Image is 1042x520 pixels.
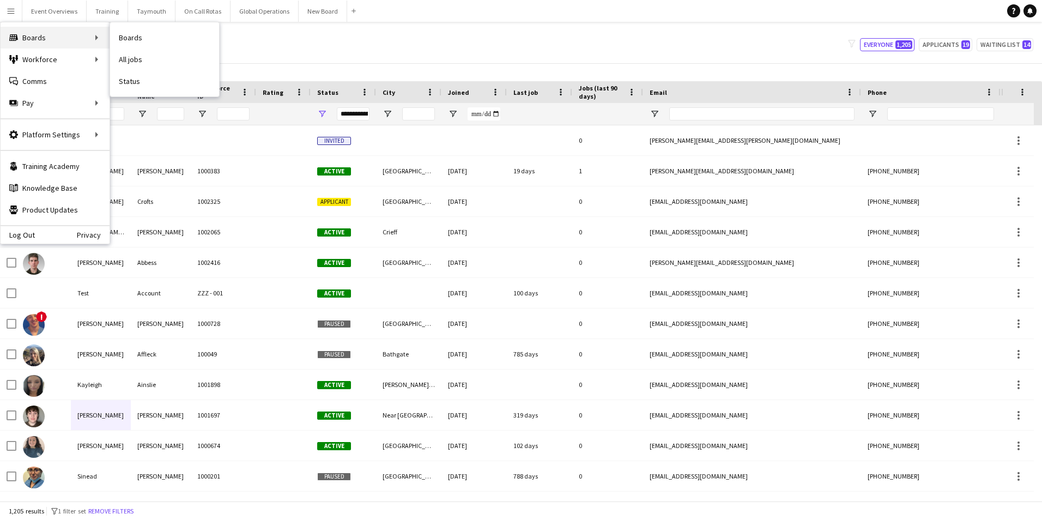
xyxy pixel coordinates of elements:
[441,339,507,369] div: [DATE]
[402,107,435,120] input: City Filter Input
[217,107,250,120] input: Workforce ID Filter Input
[317,259,351,267] span: Active
[868,109,877,119] button: Open Filter Menu
[669,107,855,120] input: Email Filter Input
[572,217,643,247] div: 0
[1,199,110,221] a: Product Updates
[191,156,256,186] div: 1000383
[131,309,191,338] div: [PERSON_NAME]
[650,109,659,119] button: Open Filter Menu
[71,431,131,461] div: [PERSON_NAME]
[861,309,1001,338] div: [PHONE_NUMBER]
[643,309,861,338] div: [EMAIL_ADDRESS][DOMAIN_NAME]
[128,1,175,22] button: Taymouth
[468,107,500,120] input: Joined Filter Input
[861,461,1001,491] div: [PHONE_NUMBER]
[131,156,191,186] div: [PERSON_NAME]
[507,278,572,308] div: 100 days
[572,370,643,400] div: 0
[650,88,667,96] span: Email
[131,339,191,369] div: Affleck
[579,84,623,100] span: Jobs (last 90 days)
[110,27,219,49] a: Boards
[861,370,1001,400] div: [PHONE_NUMBER]
[383,109,392,119] button: Open Filter Menu
[572,400,643,430] div: 0
[376,309,441,338] div: [GEOGRAPHIC_DATA]
[861,156,1001,186] div: [PHONE_NUMBER]
[131,461,191,491] div: [PERSON_NAME]
[317,412,351,420] span: Active
[110,70,219,92] a: Status
[197,109,207,119] button: Open Filter Menu
[861,186,1001,216] div: [PHONE_NUMBER]
[317,442,351,450] span: Active
[448,109,458,119] button: Open Filter Menu
[643,339,861,369] div: [EMAIL_ADDRESS][DOMAIN_NAME]
[71,370,131,400] div: Kayleigh
[441,156,507,186] div: [DATE]
[441,400,507,430] div: [DATE]
[191,186,256,216] div: 1002325
[376,247,441,277] div: [GEOGRAPHIC_DATA]
[376,370,441,400] div: [PERSON_NAME][GEOGRAPHIC_DATA][PERSON_NAME], [GEOGRAPHIC_DATA]
[441,278,507,308] div: [DATE]
[643,217,861,247] div: [EMAIL_ADDRESS][DOMAIN_NAME]
[36,311,47,322] span: !
[23,406,45,427] img: Campbell Aird
[507,461,572,491] div: 788 days
[861,400,1001,430] div: [PHONE_NUMBER]
[23,375,45,397] img: Kayleigh Ainslie
[23,344,45,366] img: Julie Affleck
[58,507,86,515] span: 1 filter set
[317,350,351,359] span: Paused
[383,88,395,96] span: City
[643,186,861,216] div: [EMAIL_ADDRESS][DOMAIN_NAME]
[572,125,643,155] div: 0
[572,309,643,338] div: 0
[131,278,191,308] div: Account
[317,381,351,389] span: Active
[643,156,861,186] div: [PERSON_NAME][EMAIL_ADDRESS][DOMAIN_NAME]
[643,278,861,308] div: [EMAIL_ADDRESS][DOMAIN_NAME]
[441,217,507,247] div: [DATE]
[643,247,861,277] div: [PERSON_NAME][EMAIL_ADDRESS][DOMAIN_NAME]
[513,88,538,96] span: Last job
[572,156,643,186] div: 1
[376,186,441,216] div: [GEOGRAPHIC_DATA]
[71,461,131,491] div: Sinead
[137,109,147,119] button: Open Filter Menu
[131,186,191,216] div: Crofts
[191,400,256,430] div: 1001697
[441,186,507,216] div: [DATE]
[1,70,110,92] a: Comms
[317,320,351,328] span: Paused
[1,155,110,177] a: Training Academy
[572,186,643,216] div: 0
[71,309,131,338] div: [PERSON_NAME]
[131,247,191,277] div: Abbess
[23,253,45,275] img: Alistair Abbess
[441,370,507,400] div: [DATE]
[441,461,507,491] div: [DATE]
[299,1,347,22] button: New Board
[131,370,191,400] div: Ainslie
[191,339,256,369] div: 100049
[448,88,469,96] span: Joined
[977,38,1033,51] button: Waiting list14
[317,88,338,96] span: Status
[507,431,572,461] div: 102 days
[263,88,283,96] span: Rating
[1,124,110,146] div: Platform Settings
[643,431,861,461] div: [EMAIL_ADDRESS][DOMAIN_NAME]
[376,461,441,491] div: [GEOGRAPHIC_DATA]
[131,217,191,247] div: [PERSON_NAME]
[191,309,256,338] div: 1000728
[317,137,351,145] span: Invited
[191,247,256,277] div: 1002416
[131,400,191,430] div: [PERSON_NAME]
[572,339,643,369] div: 0
[23,467,45,488] img: Sinead Aitken
[71,247,131,277] div: [PERSON_NAME]
[317,473,351,481] span: Paused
